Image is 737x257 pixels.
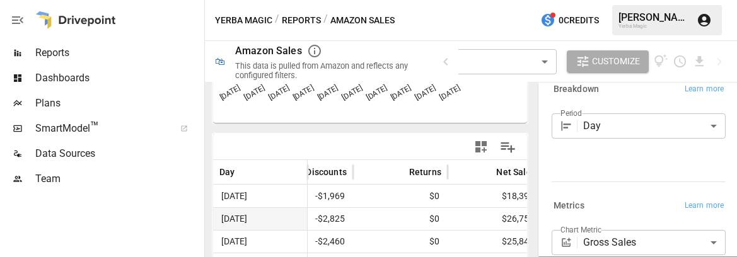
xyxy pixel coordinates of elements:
div: / [275,13,279,28]
text: [DATE] [438,83,461,102]
button: View documentation [654,50,668,73]
span: Dashboards [35,71,202,86]
span: $0 [427,208,441,230]
text: [DATE] [414,83,437,102]
div: 🛍 [215,55,225,67]
button: Download report [692,54,707,69]
text: [DATE] [218,83,241,102]
span: Day [219,166,235,178]
button: Sort [390,163,408,181]
span: Returns [409,166,441,178]
span: ™ [90,119,99,135]
text: 0 [226,74,231,83]
h6: Metrics [554,199,584,213]
div: Gross Sales [583,230,726,255]
span: -$1,969 [313,185,347,207]
span: -$2,825 [313,208,347,230]
button: Sort [236,163,254,181]
span: 0 Credits [559,13,599,28]
span: Team [35,171,202,186]
span: [DATE] [219,185,249,207]
span: $18,397 [500,185,536,207]
span: Customize [592,54,640,69]
span: -$2,460 [313,231,347,253]
button: Schedule report [673,54,687,69]
button: Customize [567,50,649,73]
span: Plans [35,96,202,111]
text: [DATE] [291,83,315,102]
div: Yerba Magic [618,23,689,29]
span: [DATE] [219,208,249,230]
span: SmartModel [35,121,166,136]
div: / [323,13,328,28]
button: Sort [477,163,495,181]
div: This data is pulled from Amazon and reflects any configured filters. [235,61,423,80]
text: [DATE] [267,83,291,102]
text: [DATE] [364,83,388,102]
span: $0 [427,185,441,207]
h6: Breakdown [554,83,599,96]
span: $26,754 [500,208,536,230]
span: [DATE] [219,231,249,253]
label: Chart Metric [560,224,601,235]
button: Manage Columns [494,133,522,161]
div: [PERSON_NAME] [618,11,689,23]
span: $25,844 [500,231,536,253]
text: [DATE] [389,83,412,102]
div: Amazon Sales [235,45,302,57]
span: Learn more [685,200,724,212]
button: Reports [282,13,321,28]
span: Net Sales [496,166,536,178]
button: 0Credits [535,9,604,32]
text: [DATE] [243,83,266,102]
span: Reports [35,45,202,60]
button: Yerba Magic [215,13,272,28]
span: Learn more [685,83,724,96]
span: $0 [427,231,441,253]
text: [DATE] [316,83,339,102]
label: Period [560,108,582,118]
span: Discounts [306,166,347,178]
div: Day [583,113,726,139]
text: [DATE] [340,83,364,102]
span: Data Sources [35,146,202,161]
